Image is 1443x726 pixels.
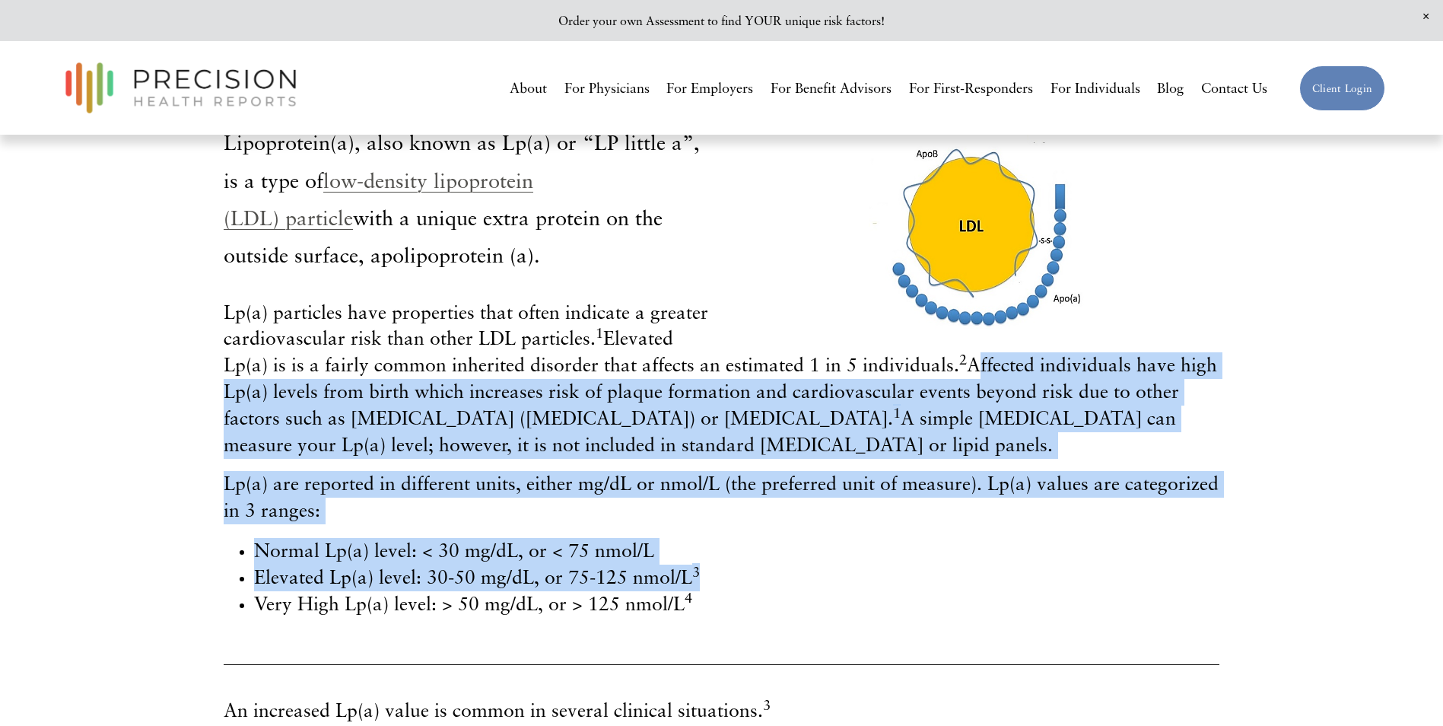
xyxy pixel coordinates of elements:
sup: 2 [959,351,967,368]
span: Very High Lp(a) level: > 50 mg/dL, or > 125 nmol/L [254,592,692,615]
a: For First-Responders [909,75,1033,103]
a: For Benefit Advisors [771,75,892,103]
a: For Physicians [564,75,650,103]
a: Client Login [1299,65,1385,111]
sup: 3 [763,696,771,713]
sup: 3 [692,563,700,580]
a: For Individuals [1050,75,1140,103]
sup: 1 [893,404,901,421]
p: Lipoprotein(a), also known as Lp(a) or “LP little a”, is a type of with a unique extra protein on... [224,123,1219,273]
img: Precision Health Reports [58,56,304,120]
sup: 1 [596,324,603,341]
a: About [510,75,547,103]
iframe: Chat Widget [1367,653,1443,726]
sup: 4 [685,589,692,606]
span: Lp(a) particles have properties that often indicate a greater cardiovascular risk than other LDL ... [224,301,1217,456]
a: low-density lipoprotein (LDL) particle [224,167,533,230]
span: Elevated Lp(a) level: 30-50 mg/dL, or 75-125 nmol/L [254,565,700,588]
a: Contact Us [1201,75,1267,103]
a: For Employers [666,75,753,103]
span: Lp(a) are reported in different units, either mg/dL or nmol/L (the preferred unit of measure). Lp... [224,472,1219,521]
span: An increased Lp(a) value is common in several clinical situations. [224,699,771,721]
a: Blog [1157,75,1184,103]
span: Normal Lp(a) level: < 30 mg/dL, or < 75 nmol/L [254,539,654,562]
